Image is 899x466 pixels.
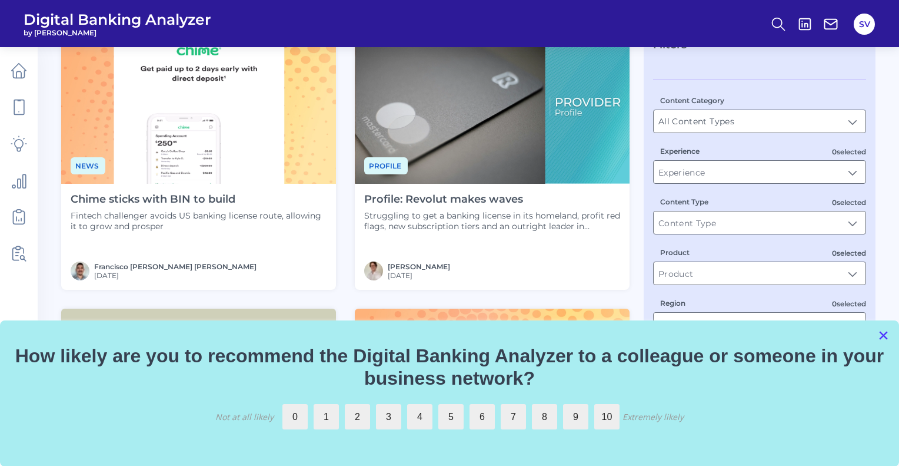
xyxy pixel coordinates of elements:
[654,211,865,234] input: Content Type
[61,309,336,464] img: bastian-riccardi-gR9sDv5W-v8-unsplash.jpg
[282,404,308,429] label: 0
[532,404,557,429] label: 8
[94,271,257,280] span: [DATE]
[314,404,339,429] label: 1
[15,345,884,390] p: How likely are you to recommend the Digital Banking Analyzer to a colleague or someone in your bu...
[654,161,865,183] input: Experience
[71,157,105,174] span: News
[376,404,401,429] label: 3
[501,404,526,429] label: 7
[71,193,327,206] h4: Chime sticks with BIN to build
[594,404,620,429] label: 10
[388,262,450,271] a: [PERSON_NAME]
[24,11,211,28] span: Digital Banking Analyzer
[854,14,875,35] button: SV
[364,210,620,232] p: Struggling to get a banking license in its homeland, profit red flags, new subscription tiers and...
[660,147,700,156] label: Experience
[654,313,865,335] input: Region
[407,404,432,429] label: 4
[660,299,685,308] label: Region
[660,197,708,206] label: Content Type
[878,326,889,345] button: Close
[355,29,630,184] img: Image_Placement_-_Provider_Profile.png
[470,404,495,429] label: 6
[364,262,383,280] img: MIchael McCaw
[24,28,211,37] span: by [PERSON_NAME]
[215,411,274,422] div: Not at all likely
[364,157,408,174] span: Profile
[660,248,690,257] label: Product
[438,404,464,429] label: 5
[563,404,588,429] label: 9
[345,404,370,429] label: 2
[71,210,327,232] p: Fintech challenger avoids US banking license route, allowing it to grow and prosper
[654,262,865,285] input: Product
[660,96,724,105] label: Content Category
[388,271,450,280] span: [DATE]
[71,262,89,280] img: Headshot_1.jpg
[61,29,336,184] img: Chime1366X768.png
[94,262,257,271] a: Francisco [PERSON_NAME] [PERSON_NAME]
[355,309,630,464] img: Patelco.png
[364,193,620,206] h4: Profile: Revolut makes waves
[622,411,684,422] div: Extremely likely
